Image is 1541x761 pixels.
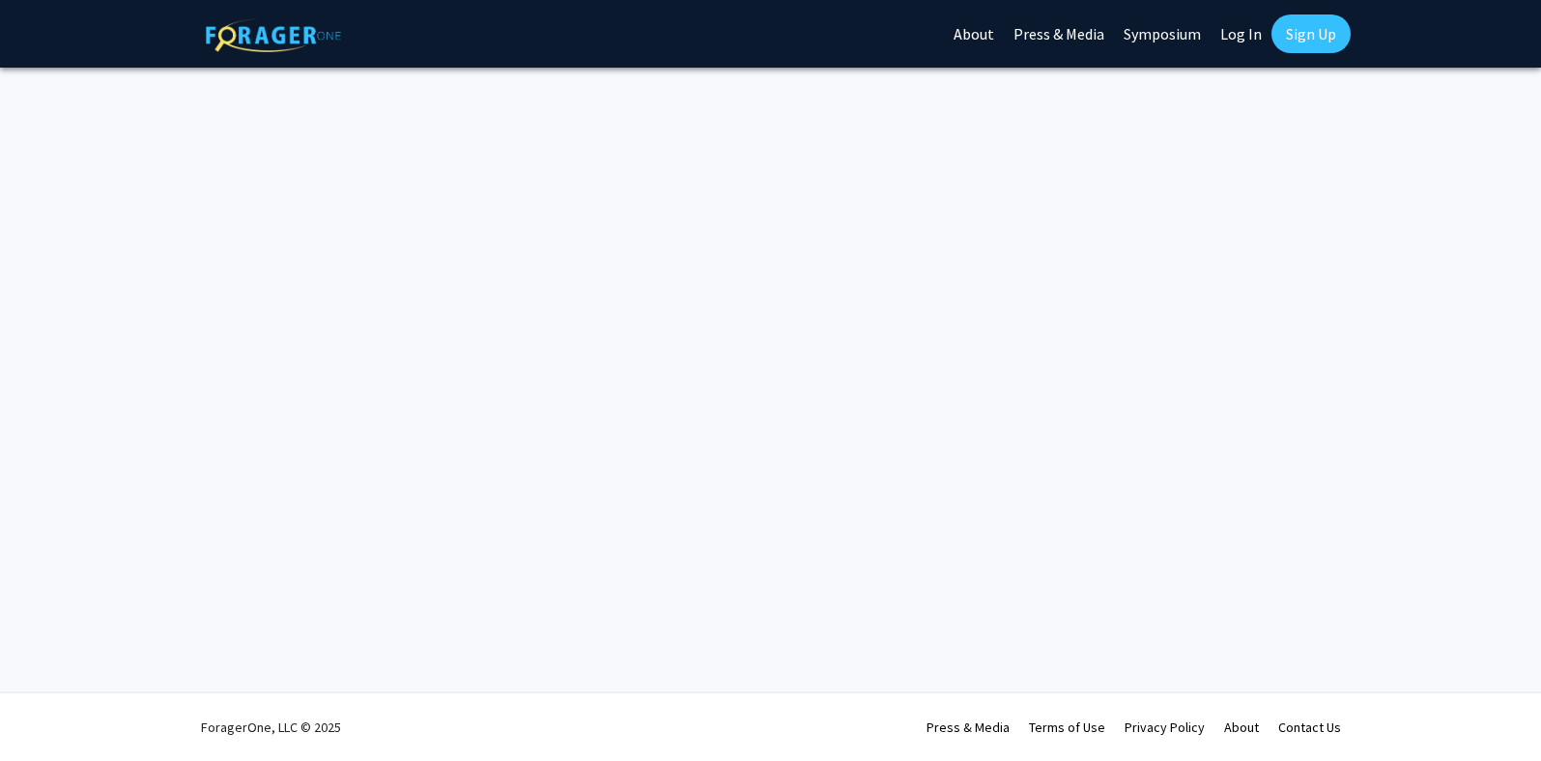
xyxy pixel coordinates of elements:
[201,693,341,761] div: ForagerOne, LLC © 2025
[206,18,341,52] img: ForagerOne Logo
[1125,719,1205,736] a: Privacy Policy
[1029,719,1105,736] a: Terms of Use
[1224,719,1259,736] a: About
[927,719,1010,736] a: Press & Media
[1271,14,1351,53] a: Sign Up
[1278,719,1341,736] a: Contact Us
